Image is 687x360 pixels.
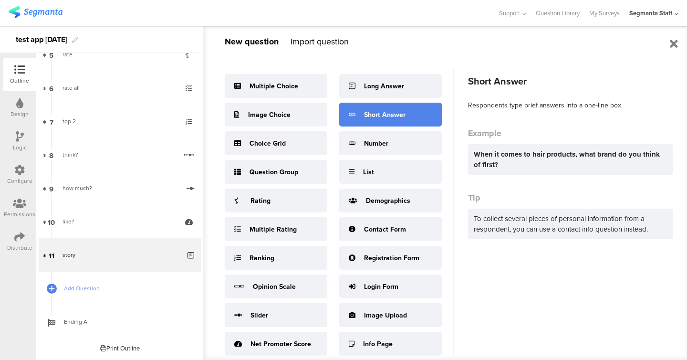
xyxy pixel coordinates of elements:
div: Info Page [363,339,393,349]
span: 8 [49,149,53,160]
a: 11 story [39,238,201,272]
a: 8 think? [39,138,201,171]
div: Ranking [250,253,274,263]
div: Opinion Scale [253,282,296,292]
div: rate [62,50,177,59]
div: Design [10,110,29,118]
span: 10 [48,216,55,227]
div: Long Answer [364,81,404,91]
div: To collect several pieces of personal information from a respondent, you can use a contact info q... [468,209,673,239]
div: Slider [250,310,268,320]
div: Respondents type brief answers into a one-line box. [468,100,673,110]
span: 5 [49,49,53,60]
div: Image Upload [364,310,407,320]
img: segmanta logo [9,6,62,18]
div: Import question [291,35,349,48]
div: Number [364,138,388,148]
span: 9 [49,183,53,193]
span: 11 [49,250,54,260]
div: Permissions [4,210,35,219]
div: Demographics [366,196,410,206]
div: Image Choice [248,110,291,120]
div: Login Form [364,282,398,292]
span: Add Question [64,284,186,293]
div: Choice Grid [250,138,286,148]
div: top 2 [62,116,177,126]
div: rate all [62,83,177,93]
a: 10 like? [39,205,201,238]
div: New question [225,35,279,48]
div: List [363,167,374,177]
span: Ending A [64,317,186,327]
div: Print Outline [100,344,140,353]
div: Net Promoter Score [250,339,311,349]
div: Registration Form [364,253,419,263]
span: Support [499,9,520,18]
div: how much? [62,183,179,193]
a: Ending A [39,305,201,339]
a: 6 rate all [39,71,201,105]
div: Short Answer [468,74,673,88]
span: 7 [50,116,53,127]
div: Rating [250,196,271,206]
div: think? [62,150,177,159]
div: When it comes to hair products, what brand do you think of first? [474,149,667,170]
div: Logic [13,143,27,152]
a: 7 top 2 [39,105,201,138]
div: Segmanta Staff [629,9,672,18]
div: Contact Form [364,224,406,234]
div: Tip [468,191,673,204]
div: story [62,250,180,260]
div: Multiple Rating [250,224,297,234]
span: 6 [49,83,53,93]
div: Example [468,127,673,139]
div: Distribute [7,244,32,252]
div: test app [DATE] [16,32,67,47]
div: Outline [10,76,29,85]
div: Configure [7,177,32,185]
div: like? [62,217,177,226]
div: Multiple Choice [250,81,298,91]
div: Question Group [250,167,298,177]
div: Short Answer [364,110,406,120]
a: 9 how much? [39,171,201,205]
a: 5 rate [39,38,201,71]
